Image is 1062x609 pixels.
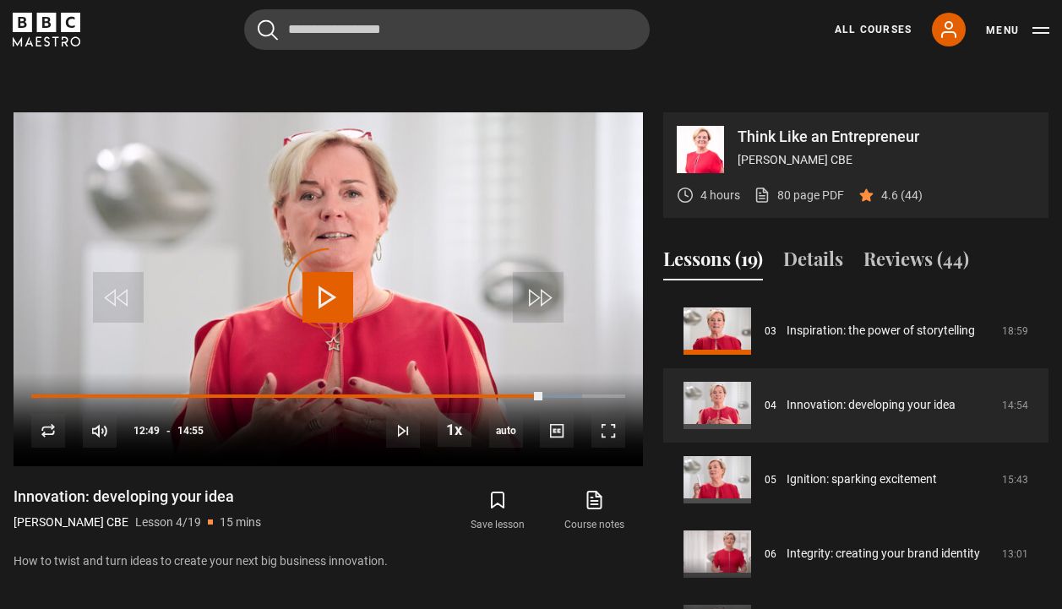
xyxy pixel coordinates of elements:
[166,425,171,437] span: -
[244,9,650,50] input: Search
[738,129,1035,144] p: Think Like an Entrepreneur
[14,514,128,531] p: [PERSON_NAME] CBE
[754,187,844,204] a: 80 page PDF
[83,414,117,448] button: Mute
[438,413,471,447] button: Playback Rate
[986,22,1049,39] button: Toggle navigation
[663,245,763,280] button: Lessons (19)
[489,414,523,448] span: auto
[835,22,912,37] a: All Courses
[540,414,574,448] button: Captions
[787,322,975,340] a: Inspiration: the power of storytelling
[783,245,843,280] button: Details
[220,514,261,531] p: 15 mins
[700,187,740,204] p: 4 hours
[547,487,643,536] a: Course notes
[133,416,160,446] span: 12:49
[591,414,625,448] button: Fullscreen
[489,414,523,448] div: Current quality: 720p
[787,545,980,563] a: Integrity: creating your brand identity
[787,396,956,414] a: Innovation: developing your idea
[13,13,80,46] svg: BBC Maestro
[177,416,204,446] span: 14:55
[31,414,65,448] button: Replay
[449,487,546,536] button: Save lesson
[881,187,923,204] p: 4.6 (44)
[787,470,937,488] a: Ignition: sparking excitement
[14,552,643,570] p: How to twist and turn ideas to create your next big business innovation.
[738,151,1035,169] p: [PERSON_NAME] CBE
[31,394,625,398] div: Progress Bar
[863,245,969,280] button: Reviews (44)
[14,487,261,507] h1: Innovation: developing your idea
[386,414,420,448] button: Next Lesson
[258,19,278,41] button: Submit the search query
[14,112,643,466] video-js: Video Player
[135,514,201,531] p: Lesson 4/19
